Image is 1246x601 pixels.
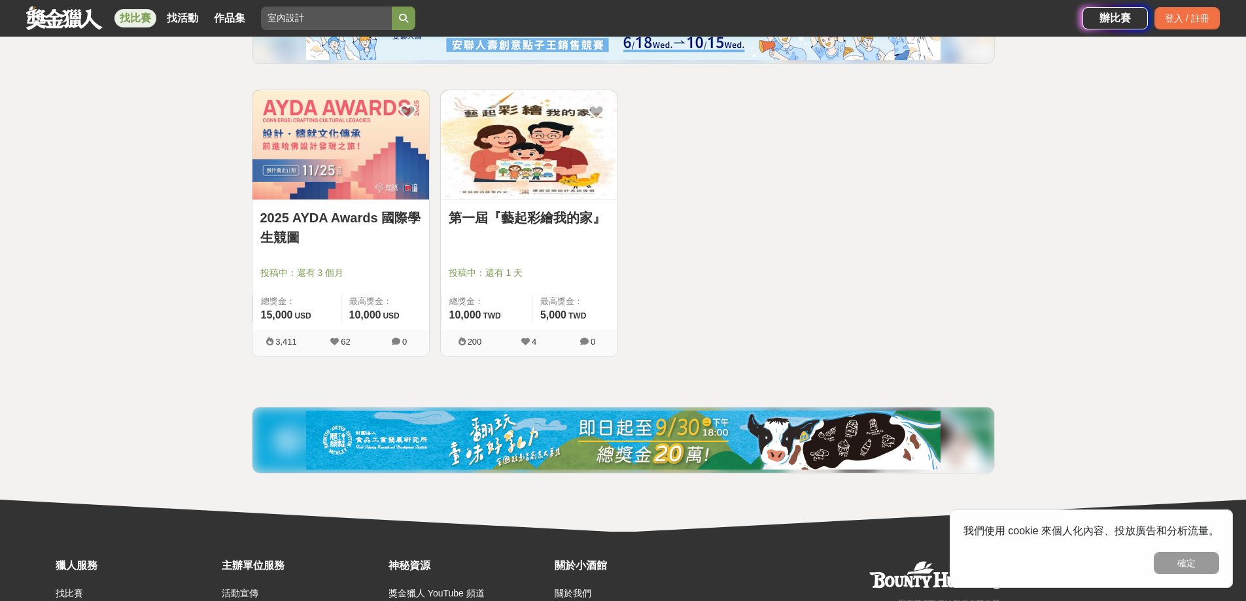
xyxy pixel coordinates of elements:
span: 總獎金： [449,295,524,308]
a: 關於我們 [555,588,591,598]
span: 投稿中：還有 1 天 [449,266,610,280]
span: 10,000 [449,309,481,320]
span: 我們使用 cookie 來個人化內容、投放廣告和分析流量。 [963,525,1219,536]
input: 全球自行車設計比賽 [261,7,392,30]
span: USD [294,311,311,320]
span: 62 [341,337,350,347]
span: 最高獎金： [540,295,610,308]
div: 登入 / 註冊 [1154,7,1220,29]
span: 最高獎金： [349,295,421,308]
span: TWD [568,311,586,320]
span: 4 [532,337,536,347]
span: TWD [483,311,500,320]
span: 投稿中：還有 3 個月 [260,266,421,280]
a: 活動宣傳 [222,588,258,598]
a: Cover Image [441,90,617,200]
a: 找比賽 [114,9,156,27]
div: 關於小酒館 [555,558,714,574]
span: 0 [591,337,595,347]
a: 辦比賽 [1082,7,1148,29]
span: 200 [468,337,482,347]
img: Cover Image [252,90,429,199]
div: 主辦單位服務 [222,558,381,574]
span: 0 [402,337,407,347]
a: 2025 AYDA Awards 國際學生競圖 [260,208,421,247]
span: 10,000 [349,309,381,320]
a: 第一屆『藝起彩繪我的家』 [449,208,610,228]
div: 神秘資源 [389,558,548,574]
a: 獎金獵人 YouTube 頻道 [389,588,485,598]
img: Cover Image [441,90,617,199]
a: Cover Image [252,90,429,200]
span: 3,411 [275,337,297,347]
a: 找活動 [162,9,203,27]
a: 找比賽 [56,588,83,598]
button: 確定 [1154,552,1219,574]
img: 0721bdb2-86f1-4b3e-8aa4-d67e5439bccf.jpg [306,411,941,470]
span: 總獎金： [261,295,333,308]
span: 15,000 [261,309,293,320]
span: USD [383,311,399,320]
div: 獵人服務 [56,558,215,574]
a: 作品集 [209,9,251,27]
span: 5,000 [540,309,566,320]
